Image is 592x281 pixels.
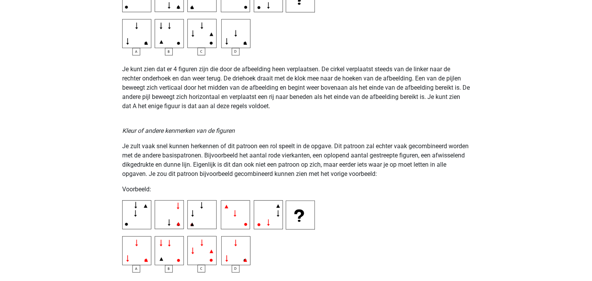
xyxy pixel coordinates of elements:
[122,200,315,273] img: Inductive Reasoning Example6.png
[122,55,470,111] p: Je kunt zien dat er 4 figuren zijn die door de afbeelding heen verplaatsen. De cirkel verplaatst ...
[122,185,470,194] p: Voorbeeld:
[122,142,470,179] p: Je zult vaak snel kunnen herkennen of dit patroon een rol speelt in de opgave. Dit patroon zal ec...
[122,127,235,134] i: Kleur of andere kenmerken van de figuren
